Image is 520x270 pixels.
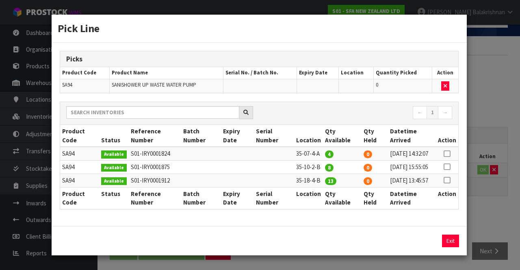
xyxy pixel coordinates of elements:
th: Expiry Date [221,187,254,209]
a: 1 [427,106,438,119]
th: Status [99,125,129,147]
td: SA94 [60,174,99,187]
a: ← [413,106,427,119]
th: Location [294,187,323,209]
td: 35-10-2-B [294,161,323,174]
th: Datetime Arrived [388,125,436,147]
h3: Pick Line [58,21,461,36]
span: Available [101,164,127,172]
th: Reference Number [129,125,181,147]
th: Status [99,187,129,209]
th: Action [436,125,458,147]
span: 0 [364,177,372,185]
th: Quantity Picked [374,67,432,79]
td: S01-IRY0001912 [129,174,181,187]
span: 0 [364,150,372,158]
th: Expiry Date [297,67,339,79]
th: Location [339,67,374,79]
th: Qty Available [323,187,362,209]
th: Action [432,67,458,79]
span: SA94 [62,81,72,88]
th: Serial Number [254,125,294,147]
td: [DATE] 13:45:57 [388,174,436,187]
th: Product Code [60,187,99,209]
a: → [438,106,452,119]
button: Exit [442,235,459,247]
th: Qty Available [323,125,362,147]
th: Product Code [60,125,99,147]
th: Location [294,125,323,147]
td: 35-18-4-B [294,174,323,187]
td: S01-IRY0001824 [129,147,181,160]
th: Qty Held [362,125,388,147]
span: Available [101,177,127,185]
th: Expiry Date [221,125,254,147]
th: Batch Number [181,125,221,147]
th: Serial No. / Batch No. [223,67,297,79]
th: Reference Number [129,187,181,209]
span: 4 [325,150,334,158]
td: [DATE] 14:32:07 [388,147,436,160]
span: 13 [325,177,336,185]
th: Product Code [60,67,109,79]
span: SANISHOWER UP WASTE WATER PUMP [112,81,196,88]
th: Serial Number [254,187,294,209]
th: Product Name [109,67,223,79]
td: 35-07-4-A [294,147,323,160]
td: [DATE] 15:55:05 [388,161,436,174]
span: 0 [376,81,378,88]
h3: Picks [66,55,452,63]
th: Datetime Arrived [388,187,436,209]
td: S01-IRY0001875 [129,161,181,174]
th: Action [436,187,458,209]
span: 8 [325,164,334,172]
td: SA94 [60,147,99,160]
td: SA94 [60,161,99,174]
th: Batch Number [181,187,221,209]
span: Available [101,150,127,159]
span: 0 [364,164,372,172]
input: Search inventories [66,106,239,119]
th: Qty Held [362,187,388,209]
nav: Page navigation [265,106,452,120]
